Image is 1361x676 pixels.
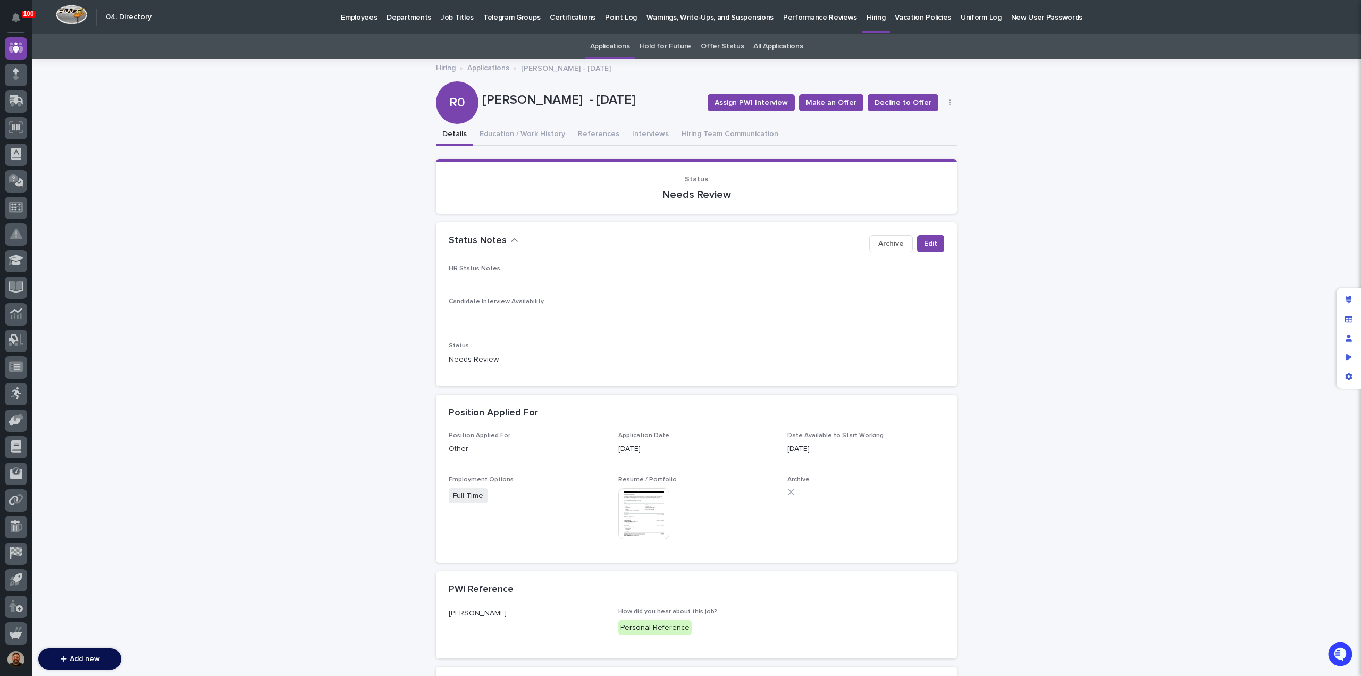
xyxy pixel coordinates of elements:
[924,238,937,249] span: Edit
[11,59,194,76] p: How can we help?
[449,235,518,247] button: Status Notes
[38,648,121,670] button: Add new
[640,34,691,59] a: Hold for Future
[11,172,19,180] div: 📖
[449,608,606,619] p: [PERSON_NAME]
[5,648,27,671] button: users-avatar
[11,10,32,31] img: Stacker
[618,444,775,455] p: [DATE]
[626,124,675,146] button: Interviews
[787,477,810,483] span: Archive
[1339,367,1358,386] div: App settings
[449,432,510,439] span: Position Applied For
[675,124,785,146] button: Hiring Team Communication
[715,97,788,108] span: Assign PWI Interview
[449,343,469,349] span: Status
[11,42,194,59] p: Welcome 👋
[436,52,478,110] div: R0
[1339,348,1358,367] div: Preview as
[181,121,194,134] button: Start new chat
[473,124,572,146] button: Education / Work History
[875,97,931,108] span: Decline to Offer
[483,93,699,108] p: [PERSON_NAME] - [DATE]
[28,85,175,96] input: Clear
[6,166,62,186] a: 📖Help Docs
[36,118,174,129] div: Start new chat
[878,238,904,249] span: Archive
[449,488,488,504] span: Full-Time
[11,118,30,137] img: 1736555164131-43832dd5-751b-4058-ba23-39d91318e5a0
[806,97,856,108] span: Make an Offer
[685,176,708,183] span: Status
[868,94,938,111] button: Decline to Offer
[449,584,514,596] h2: PWI Reference
[799,94,863,111] button: Make an Offer
[590,34,630,59] a: Applications
[75,196,129,205] a: Powered byPylon
[753,34,803,59] a: All Applications
[106,197,129,205] span: Pylon
[1339,329,1358,348] div: Manage users
[449,477,514,483] span: Employment Options
[701,34,744,59] a: Offer Status
[572,124,626,146] button: References
[449,188,944,201] p: Needs Review
[449,407,538,419] h2: Position Applied For
[436,61,456,73] a: Hiring
[618,620,692,636] div: Personal Reference
[618,432,669,439] span: Application Date
[36,129,149,137] div: We're offline, we will be back soon!
[1327,641,1356,670] iframe: Open customer support
[13,13,27,30] div: Notifications100
[467,61,509,73] a: Applications
[449,235,507,247] h2: Status Notes
[618,608,717,615] span: How did you hear about this job?
[449,310,944,321] p: -
[5,6,27,29] button: Notifications
[869,235,913,252] button: Archive
[521,62,611,73] p: [PERSON_NAME] - [DATE]
[449,444,606,455] p: Other
[1339,310,1358,329] div: Manage fields and data
[436,124,473,146] button: Details
[449,265,500,272] span: HR Status Notes
[1339,290,1358,310] div: Edit layout
[618,477,677,483] span: Resume / Portfolio
[449,298,544,305] span: Candidate Interview Availability
[917,235,944,252] button: Edit
[787,432,884,439] span: Date Available to Start Working
[449,354,944,365] p: Needs Review
[21,171,58,181] span: Help Docs
[787,444,944,455] p: [DATE]
[708,94,795,111] button: Assign PWI Interview
[56,5,87,24] img: Workspace Logo
[106,13,152,22] h2: 04. Directory
[23,10,34,18] p: 100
